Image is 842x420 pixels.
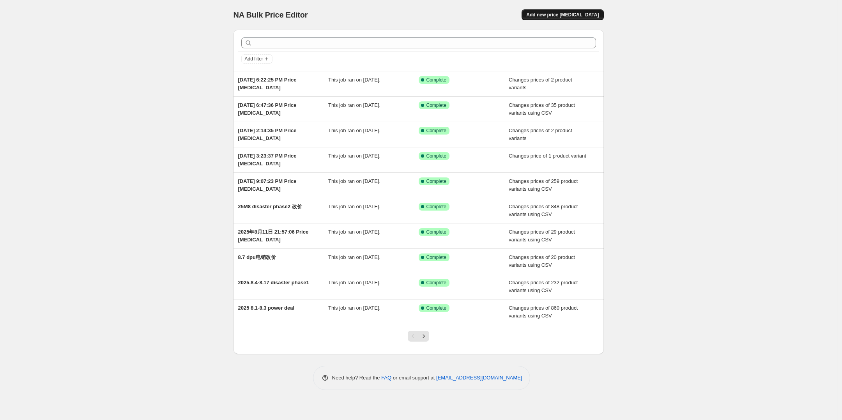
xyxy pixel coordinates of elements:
span: Add filter [245,56,263,62]
span: [DATE] 9:07:23 PM Price [MEDICAL_DATA] [238,178,297,192]
span: Changes prices of 860 product variants using CSV [509,305,578,319]
span: Complete [426,229,446,235]
span: This job ran on [DATE]. [328,128,380,133]
span: Complete [426,254,446,261]
span: Changes prices of 29 product variants using CSV [509,229,575,243]
span: This job ran on [DATE]. [328,280,380,285]
span: This job ran on [DATE]. [328,178,380,184]
span: [DATE] 6:22:25 PM Price [MEDICAL_DATA] [238,77,297,90]
span: This job ran on [DATE]. [328,204,380,209]
span: or email support at [391,375,436,381]
span: [DATE] 3:23:37 PM Price [MEDICAL_DATA] [238,153,297,167]
span: Add new price [MEDICAL_DATA] [526,12,599,18]
span: Complete [426,178,446,184]
span: Complete [426,204,446,210]
span: Complete [426,305,446,311]
span: Changes prices of 2 product variants [509,77,572,90]
span: Need help? Read the [332,375,382,381]
button: Next [418,331,429,342]
span: This job ran on [DATE]. [328,153,380,159]
a: FAQ [381,375,391,381]
span: Changes prices of 20 product variants using CSV [509,254,575,268]
span: Changes prices of 35 product variants using CSV [509,102,575,116]
span: 2025.8.4-8.17 disaster phase1 [238,280,309,285]
span: This job ran on [DATE]. [328,102,380,108]
button: Add filter [241,54,272,64]
span: 25M8 disaster phase2 改价 [238,204,302,209]
button: Add new price [MEDICAL_DATA] [522,9,603,20]
nav: Pagination [408,331,429,342]
span: Changes price of 1 product variant [509,153,586,159]
span: This job ran on [DATE]. [328,305,380,311]
span: Complete [426,102,446,108]
span: Complete [426,128,446,134]
span: Changes prices of 259 product variants using CSV [509,178,578,192]
span: Changes prices of 848 product variants using CSV [509,204,578,217]
span: [DATE] 2:14:35 PM Price [MEDICAL_DATA] [238,128,297,141]
span: Complete [426,77,446,83]
span: Complete [426,153,446,159]
span: Complete [426,280,446,286]
span: Changes prices of 232 product variants using CSV [509,280,578,293]
span: This job ran on [DATE]. [328,229,380,235]
span: 8.7 dpu电销改价 [238,254,276,260]
span: This job ran on [DATE]. [328,254,380,260]
span: 2025年8月11日 21:57:06 Price [MEDICAL_DATA] [238,229,309,243]
span: NA Bulk Price Editor [233,11,308,19]
span: [DATE] 6:47:36 PM Price [MEDICAL_DATA] [238,102,297,116]
span: 2025 8.1-8.3 power deal [238,305,295,311]
span: Changes prices of 2 product variants [509,128,572,141]
a: [EMAIL_ADDRESS][DOMAIN_NAME] [436,375,522,381]
span: This job ran on [DATE]. [328,77,380,83]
